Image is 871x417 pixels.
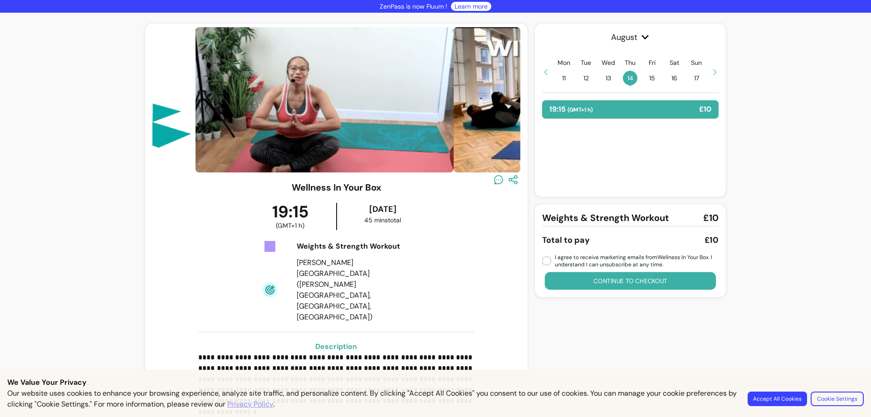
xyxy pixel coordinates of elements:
[549,104,593,115] p: 19:15
[542,234,590,246] div: Total to pay
[263,239,277,254] img: Tickets Icon
[703,211,719,224] span: £10
[748,392,807,406] button: Accept All Cookies
[691,58,702,67] p: Sun
[623,71,637,85] span: 14
[629,81,631,90] span: •
[7,388,737,410] p: Our website uses cookies to enhance your browsing experience, analyze site traffic, and personali...
[196,27,454,172] img: https://d22cr2pskkweo8.cloudfront.net/f3de0864-8db8-4b04-a33f-e4e22b96411d
[339,203,426,216] div: [DATE]
[699,104,711,115] p: £10
[276,221,304,230] span: ( GMT+1 h )
[542,31,719,44] span: August
[601,71,616,85] span: 13
[7,377,864,388] p: We Value Your Privacy
[579,71,593,85] span: 12
[297,241,426,252] div: Weights & Strength Workout
[544,272,716,290] button: Continue to checkout
[670,58,679,67] p: Sat
[198,341,474,352] h3: Description
[297,257,426,323] div: [PERSON_NAME][GEOGRAPHIC_DATA] ([PERSON_NAME][GEOGRAPHIC_DATA], [GEOGRAPHIC_DATA], [GEOGRAPHIC_DA...
[245,203,337,230] div: 19:15
[705,234,719,246] div: £10
[625,58,636,67] p: Thu
[542,211,669,224] span: Weights & Strength Workout
[558,58,570,67] p: Mon
[339,216,426,225] div: 45 mins total
[581,58,591,67] p: Tue
[227,399,274,410] a: Privacy Policy
[380,2,447,11] p: ZenPass is now Fluum !
[292,181,381,194] h3: Wellness In Your Box
[645,71,660,85] span: 15
[602,58,615,67] p: Wed
[689,71,704,85] span: 17
[568,106,593,113] span: ( GMT+1 h )
[667,71,682,85] span: 16
[649,58,656,67] p: Fri
[455,2,488,11] a: Learn more
[557,71,571,85] span: 11
[47,27,192,172] img: https://d22cr2pskkweo8.cloudfront.net/8d2d2094-f85a-481e-bbae-b510982b276f
[811,392,864,406] button: Cookie Settings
